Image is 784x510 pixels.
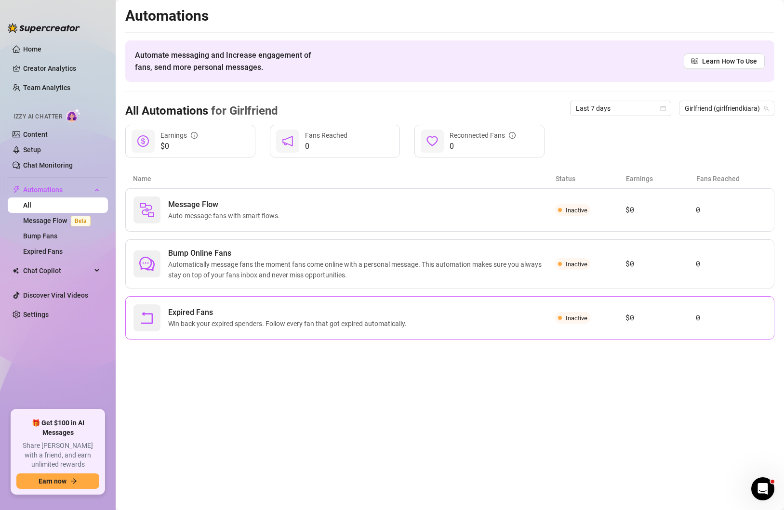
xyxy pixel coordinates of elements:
span: team [763,105,769,111]
a: All [23,201,31,209]
span: 0 [305,141,347,152]
a: Content [23,131,48,138]
span: Share [PERSON_NAME] with a friend, and earn unlimited rewards [16,441,99,470]
span: calendar [660,105,666,111]
article: 0 [696,258,766,270]
div: Earnings [160,130,198,141]
span: Izzy AI Chatter [13,112,62,121]
a: Expired Fans [23,248,63,255]
a: Bump Fans [23,232,57,240]
span: info-circle [509,132,516,139]
span: Automate messaging and Increase engagement of fans, send more personal messages. [135,49,320,73]
span: arrow-right [70,478,77,484]
span: Learn How To Use [702,56,757,66]
span: Bump Online Fans [168,248,555,259]
a: Team Analytics [23,84,70,92]
span: Last 7 days [576,101,665,116]
a: Message FlowBeta [23,217,94,224]
span: Girlfriend (girlfriendkiara) [685,101,769,116]
article: Name [133,173,556,184]
a: Learn How To Use [684,53,765,69]
img: AI Chatter [66,108,81,122]
span: Fans Reached [305,131,347,139]
span: Inactive [566,314,587,322]
a: Discover Viral Videos [23,291,88,299]
article: Fans Reached [696,173,767,184]
span: Automations [23,182,92,197]
span: Inactive [566,261,587,268]
span: Auto-message fans with smart flows. [168,210,284,221]
span: for Girlfriend [208,104,278,118]
span: Message Flow [168,199,284,210]
article: $0 [625,204,696,216]
span: Earn now [39,477,66,485]
img: logo-BBDzfeDw.svg [8,23,80,33]
span: $0 [160,141,198,152]
div: Reconnected Fans [450,130,516,141]
button: Earn nowarrow-right [16,473,99,489]
article: 0 [696,204,766,216]
span: info-circle [191,132,198,139]
iframe: Intercom live chat [751,477,774,500]
h3: All Automations [125,104,278,119]
h2: Automations [125,7,774,25]
img: Chat Copilot [13,267,19,274]
a: Home [23,45,41,53]
span: Automatically message fans the moment fans come online with a personal message. This automation m... [168,259,555,280]
article: Status [556,173,626,184]
a: Creator Analytics [23,61,100,76]
a: Settings [23,311,49,318]
article: Earnings [626,173,696,184]
span: Inactive [566,207,587,214]
span: 0 [450,141,516,152]
span: thunderbolt [13,186,20,194]
a: Setup [23,146,41,154]
span: rollback [139,310,155,326]
span: notification [282,135,293,147]
article: $0 [625,258,696,270]
article: 0 [696,312,766,324]
article: $0 [625,312,696,324]
span: Chat Copilot [23,263,92,278]
span: read [691,58,698,65]
span: 🎁 Get $100 in AI Messages [16,418,99,437]
span: dollar [137,135,149,147]
span: comment [139,256,155,272]
span: Beta [71,216,91,226]
span: heart [426,135,438,147]
span: Expired Fans [168,307,411,318]
a: Chat Monitoring [23,161,73,169]
span: Win back your expired spenders. Follow every fan that got expired automatically. [168,318,411,329]
img: svg%3e [139,202,155,218]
